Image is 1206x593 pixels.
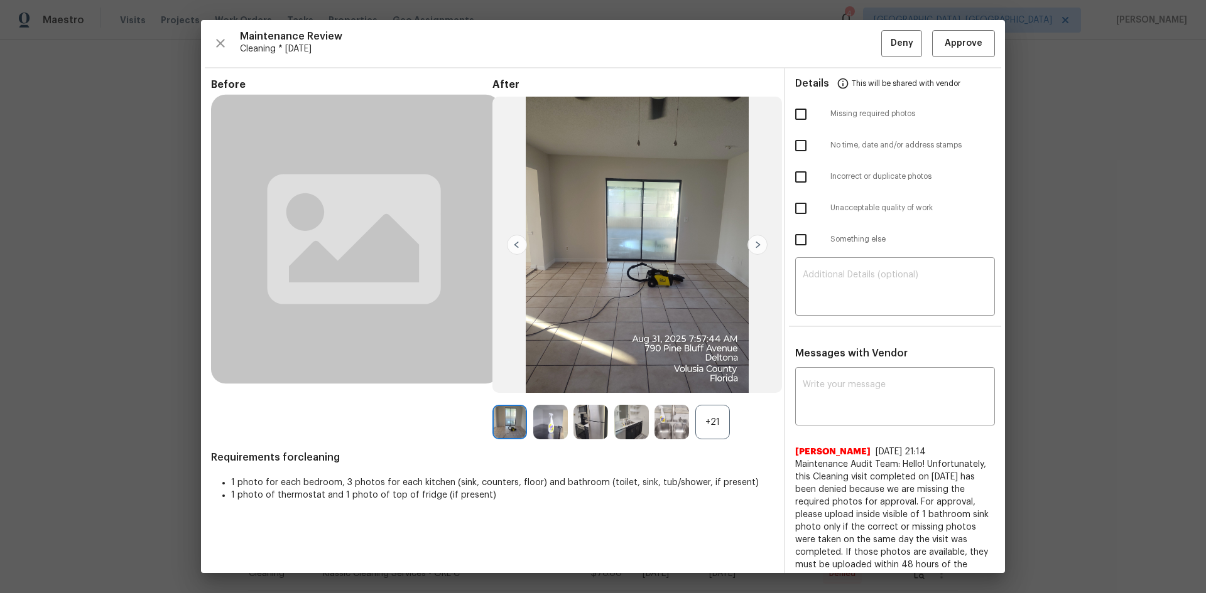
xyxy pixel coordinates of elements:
li: 1 photo for each bedroom, 3 photos for each kitchen (sink, counters, floor) and bathroom (toilet,... [231,476,774,489]
span: Unacceptable quality of work [830,203,995,213]
div: Something else [785,224,1005,255]
span: Incorrect or duplicate photos [830,171,995,182]
button: Approve [932,30,995,57]
span: Approve [945,36,982,51]
span: Maintenance Review [240,30,881,43]
span: Missing required photos [830,109,995,119]
span: Requirements for cleaning [211,451,774,464]
span: Messages with Vendor [795,348,908,358]
span: [PERSON_NAME] [795,446,871,458]
span: No time, date and/or address stamps [830,140,995,151]
span: [DATE] 21:14 [876,447,926,456]
span: Details [795,68,829,99]
li: 1 photo of thermostat and 1 photo of top of fridge (if present) [231,489,774,501]
span: This will be shared with vendor [852,68,960,99]
div: Missing required photos [785,99,1005,130]
div: Incorrect or duplicate photos [785,161,1005,193]
span: Before [211,78,492,91]
img: left-chevron-button-url [507,235,527,255]
span: Deny [891,36,913,51]
span: After [492,78,774,91]
img: right-chevron-button-url [747,235,768,255]
span: Something else [830,234,995,245]
div: No time, date and/or address stamps [785,130,1005,161]
span: Cleaning * [DATE] [240,43,881,55]
div: Unacceptable quality of work [785,193,1005,224]
div: +21 [695,405,730,439]
button: Deny [881,30,922,57]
